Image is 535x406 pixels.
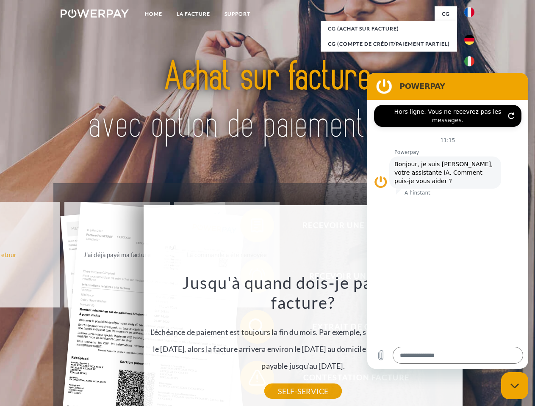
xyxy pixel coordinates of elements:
a: LA FACTURE [169,6,217,22]
a: Support [217,6,258,22]
iframe: Fenêtre de messagerie [367,73,528,369]
div: L'échéance de paiement est toujours la fin du mois. Par exemple, si la commande a été passée le [... [149,272,458,391]
h3: Jusqu'à quand dois-je payer ma facture? [149,272,458,313]
img: title-powerpay_fr.svg [81,41,454,162]
a: Home [138,6,169,22]
a: CG (Compte de crédit/paiement partiel) [321,36,457,52]
a: CG (achat sur facture) [321,21,457,36]
a: CG [435,6,457,22]
iframe: Bouton de lancement de la fenêtre de messagerie, conversation en cours [501,372,528,399]
div: J'ai déjà payé ma facture [69,249,165,260]
img: logo-powerpay-white.svg [61,9,129,18]
a: SELF-SERVICE [264,384,342,399]
img: fr [464,7,474,17]
img: de [464,35,474,45]
img: it [464,56,474,66]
